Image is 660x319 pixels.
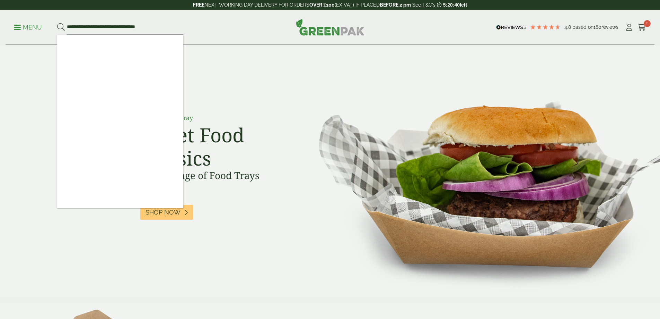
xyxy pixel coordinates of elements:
span: Shop Now [146,209,181,216]
img: GreenPak Supplies [296,19,364,35]
span: 5:20:40 [443,2,460,8]
a: 0 [637,22,646,33]
i: Cart [637,24,646,31]
img: Street Food Classics [297,45,660,297]
strong: OVER £100 [309,2,335,8]
div: 4.78 Stars [530,24,561,30]
a: See T&C's [412,2,435,8]
p: Kraft Burger Tray [140,113,296,123]
a: Menu [14,23,42,30]
p: Menu [14,23,42,32]
strong: BEFORE 2 pm [380,2,411,8]
h2: Street Food Classics [140,123,296,170]
a: Shop Now [140,205,193,220]
i: My Account [625,24,633,31]
strong: FREE [193,2,204,8]
span: 180 [593,24,601,30]
span: left [460,2,467,8]
span: 4.8 [564,24,572,30]
span: Based on [572,24,593,30]
h3: Wide Range of Food Trays [140,170,296,182]
span: 0 [644,20,651,27]
img: REVIEWS.io [496,25,526,30]
span: reviews [601,24,618,30]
